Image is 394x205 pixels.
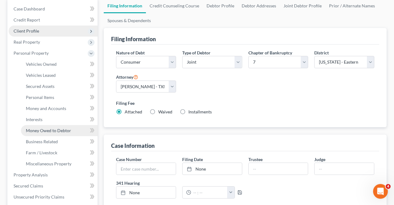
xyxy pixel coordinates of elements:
div: Case Information [111,142,155,149]
label: 341 Hearing [113,180,245,186]
span: Property Analysis [14,172,48,177]
a: Property Analysis [9,169,98,180]
div: Filing Information [111,35,156,43]
a: Secured Claims [9,180,98,191]
label: Case Number [116,156,142,163]
label: Judge [314,156,325,163]
a: Secured Assets [21,81,98,92]
label: Attorney [116,73,138,81]
span: Unsecured Priority Claims [14,194,64,199]
a: Spouses & Dependents [104,13,155,28]
span: Business Related [26,139,58,144]
span: Miscellaneous Property [26,161,71,166]
span: Client Profile [14,28,39,34]
label: Filing Fee [116,100,374,106]
span: 4 [386,184,391,189]
label: District [314,49,329,56]
input: -- : -- [191,187,228,198]
span: Interests [26,117,42,122]
label: Nature of Debt [116,49,145,56]
a: Vehicles Leased [21,70,98,81]
input: Enter case number... [116,163,176,175]
span: Farm / Livestock [26,150,57,155]
a: Personal Items [21,92,98,103]
a: Farm / Livestock [21,147,98,158]
span: Personal Items [26,95,54,100]
a: Vehicles Owned [21,59,98,70]
a: None [183,163,242,175]
span: Real Property [14,39,40,45]
span: Secured Claims [14,183,43,188]
span: Money and Accounts [26,106,66,111]
span: Secured Assets [26,84,54,89]
span: Installments [188,109,212,114]
a: Miscellaneous Property [21,158,98,169]
label: Trustee [248,156,263,163]
a: Money Owed to Debtor [21,125,98,136]
span: Credit Report [14,17,40,22]
span: Vehicles Owned [26,61,57,67]
a: Case Dashboard [9,3,98,14]
a: Business Related [21,136,98,147]
label: Filing Date [182,156,203,163]
span: Personal Property [14,50,49,56]
a: Credit Report [9,14,98,26]
input: -- [315,163,374,175]
label: Chapter of Bankruptcy [248,49,292,56]
input: -- [249,163,308,175]
a: Interests [21,114,98,125]
span: Waived [158,109,172,114]
a: Unsecured Priority Claims [9,191,98,203]
iframe: Intercom live chat [373,184,388,199]
label: Type of Debtor [182,49,211,56]
span: Attached [125,109,142,114]
a: Money and Accounts [21,103,98,114]
a: None [116,187,176,198]
span: Money Owed to Debtor [26,128,71,133]
span: Case Dashboard [14,6,45,11]
span: Vehicles Leased [26,73,56,78]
